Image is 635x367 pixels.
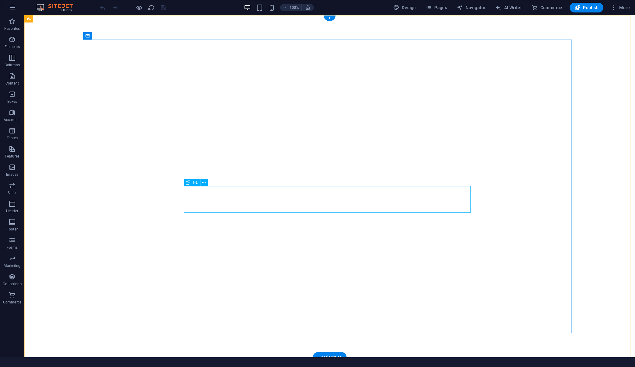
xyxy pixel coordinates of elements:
span: Pages [426,5,447,11]
p: Images [6,172,19,177]
button: AI Writer [493,3,524,12]
span: Design [393,5,416,11]
h6: 100% [289,4,299,11]
p: Boxes [7,99,17,104]
span: Commerce [532,5,562,11]
span: Publish [574,5,599,11]
span: More [611,5,630,11]
button: Publish [570,3,603,12]
p: Features [5,154,19,159]
div: + Add section [313,352,347,362]
i: Reload page [148,4,155,11]
p: Slider [8,190,17,195]
p: Forms [7,245,18,250]
i: On resize automatically adjust zoom level to fit chosen device. [305,5,311,10]
p: Columns [5,63,20,68]
button: Design [391,3,418,12]
button: Navigator [454,3,488,12]
button: Pages [423,3,449,12]
p: Favorites [4,26,20,31]
button: Click here to leave preview mode and continue editing [135,4,143,11]
div: Design (Ctrl+Alt+Y) [391,3,418,12]
button: Commerce [529,3,565,12]
p: Collections [3,282,21,286]
span: H1 [193,181,197,184]
button: More [608,3,632,12]
p: Footer [7,227,18,232]
button: reload [147,4,155,11]
p: Marketing [4,263,20,268]
span: Navigator [457,5,486,11]
div: + [324,16,335,21]
p: Tables [7,136,18,140]
span: AI Writer [495,5,522,11]
p: Content [5,81,19,86]
p: Header [6,209,18,213]
p: Elements [5,44,20,49]
p: Accordion [4,117,21,122]
img: Editor Logo [35,4,81,11]
button: 100% [280,4,302,11]
p: Commerce [3,300,21,305]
